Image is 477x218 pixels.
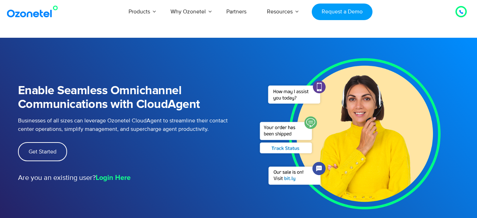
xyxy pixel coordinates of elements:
a: Request a Demo [312,4,372,20]
span: Get Started [29,149,56,155]
a: Get Started [18,142,67,161]
h1: Enable Seamless Omnichannel Communications with CloudAgent [18,84,228,111]
p: Businesses of all sizes can leverage Ozonetel CloudAgent to streamline their contact center opera... [18,116,228,133]
strong: Login Here [96,174,131,181]
p: Are you an existing user? [18,172,228,183]
a: Login Here [96,172,131,183]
